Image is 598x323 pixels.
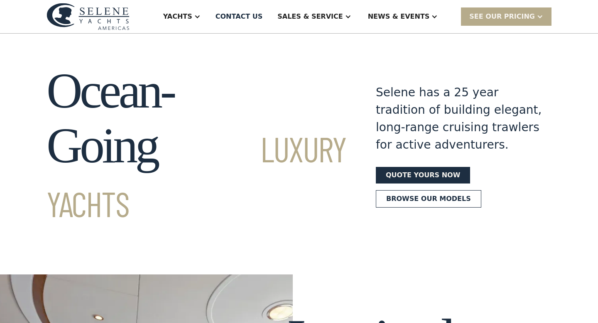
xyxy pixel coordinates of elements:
a: Browse our models [376,190,481,208]
div: News & EVENTS [368,12,430,22]
div: Contact US [216,12,263,22]
div: Sales & Service [277,12,343,22]
span: Luxury Yachts [47,127,346,224]
h1: Ocean-Going [47,64,346,228]
img: logo [47,3,130,30]
a: Quote yours now [376,167,470,184]
div: SEE Our Pricing [469,12,535,22]
div: Selene has a 25 year tradition of building elegant, long-range cruising trawlers for active adven... [376,84,551,154]
div: Yachts [163,12,192,22]
div: SEE Our Pricing [461,7,551,25]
